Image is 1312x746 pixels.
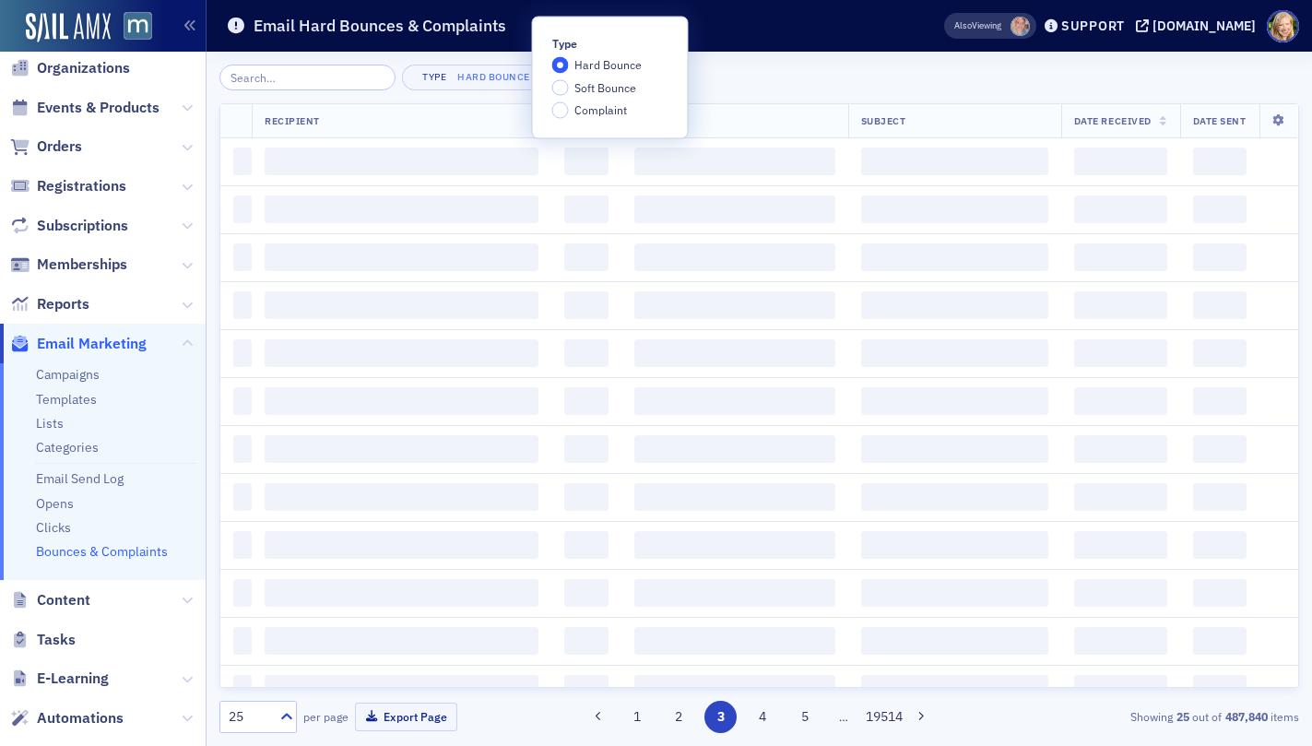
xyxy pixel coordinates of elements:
[634,579,834,607] span: ‌
[233,195,252,223] span: ‌
[663,701,695,733] button: 2
[564,291,609,319] span: ‌
[233,531,252,559] span: ‌
[621,701,653,733] button: 1
[1193,387,1247,415] span: ‌
[10,58,130,78] a: Organizations
[26,13,111,42] img: SailAMX
[954,19,972,31] div: Also
[233,387,252,415] span: ‌
[233,483,252,511] span: ‌
[265,435,538,463] span: ‌
[564,339,609,367] span: ‌
[36,519,71,536] a: Clicks
[564,387,609,415] span: ‌
[831,708,857,725] span: …
[233,627,252,655] span: ‌
[1074,148,1167,175] span: ‌
[37,216,128,236] span: Subscriptions
[1074,339,1167,367] span: ‌
[37,58,130,78] span: Organizations
[866,701,898,733] button: 19514
[1193,579,1247,607] span: ‌
[1074,675,1167,703] span: ‌
[704,701,737,733] button: 3
[1074,483,1167,511] span: ‌
[124,12,152,41] img: SailAMX
[747,701,779,733] button: 4
[10,255,127,275] a: Memberships
[954,19,1001,32] span: Viewing
[36,415,64,432] a: Lists
[265,243,538,271] span: ‌
[564,148,609,175] span: ‌
[37,669,109,689] span: E-Learning
[402,65,557,90] button: TypeHard Bounce×
[10,294,89,314] a: Reports
[1193,195,1247,223] span: ‌
[265,148,538,175] span: ‌
[37,294,89,314] span: Reports
[1074,243,1167,271] span: ‌
[233,339,252,367] span: ‌
[861,531,1048,559] span: ‌
[265,675,538,703] span: ‌
[1193,483,1247,511] span: ‌
[861,627,1048,655] span: ‌
[265,531,538,559] span: ‌
[37,176,126,196] span: Registrations
[574,102,627,117] span: Complaint
[254,15,506,37] h1: Email Hard Bounces & Complaints
[634,387,834,415] span: ‌
[37,334,147,354] span: Email Marketing
[37,255,127,275] span: Memberships
[1193,243,1247,271] span: ‌
[1193,291,1247,319] span: ‌
[265,195,538,223] span: ‌
[36,543,168,560] a: Bounces & Complaints
[457,71,530,83] div: Hard Bounce
[861,579,1048,607] span: ‌
[574,57,642,72] span: Hard Bounce
[233,579,252,607] span: ‌
[233,148,252,175] span: ‌
[355,703,457,731] button: Export Page
[10,136,82,157] a: Orders
[634,195,834,223] span: ‌
[634,627,834,655] span: ‌
[265,387,538,415] span: ‌
[10,98,160,118] a: Events & Products
[111,12,152,43] a: View Homepage
[1193,435,1247,463] span: ‌
[1074,291,1167,319] span: ‌
[10,630,76,650] a: Tasks
[37,630,76,650] span: Tasks
[552,102,569,119] input: Complaint
[229,707,269,727] div: 25
[1074,627,1167,655] span: ‌
[1193,675,1247,703] span: ‌
[36,439,99,456] a: Categories
[219,65,396,90] input: Search…
[10,176,126,196] a: Registrations
[1061,18,1125,34] div: Support
[1011,17,1030,36] span: Dee Sullivan
[1267,10,1299,42] span: Profile
[1074,435,1167,463] span: ‌
[564,243,609,271] span: ‌
[1193,531,1247,559] span: ‌
[37,136,82,157] span: Orders
[634,243,834,271] span: ‌
[564,627,609,655] span: ‌
[634,531,834,559] span: ‌
[552,57,569,74] input: Hard Bounce
[564,435,609,463] span: ‌
[564,483,609,511] span: ‌
[634,483,834,511] span: ‌
[861,675,1048,703] span: ‌
[634,339,834,367] span: ‌
[10,669,109,689] a: E-Learning
[861,387,1048,415] span: ‌
[37,590,90,610] span: Content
